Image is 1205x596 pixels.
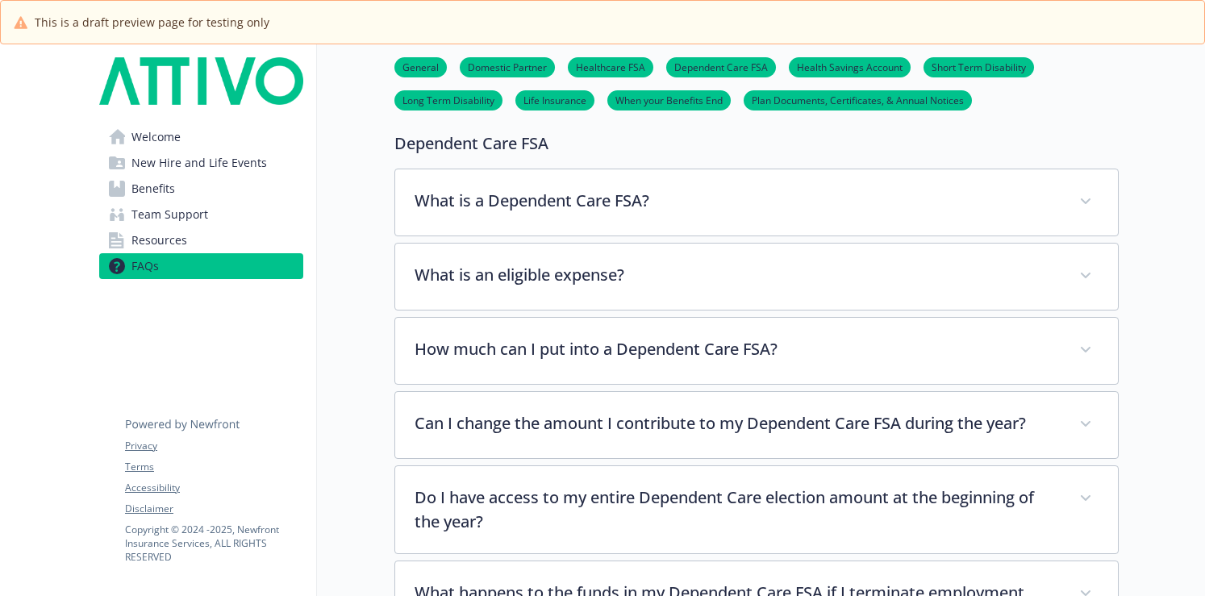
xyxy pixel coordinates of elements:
[666,59,776,74] a: Dependent Care FSA
[99,176,303,202] a: Benefits
[395,169,1118,235] div: What is a Dependent Care FSA?
[415,411,1060,436] p: Can I change the amount I contribute to my Dependent Care FSA during the year?
[35,14,269,31] span: This is a draft preview page for testing only
[131,124,181,150] span: Welcome
[99,202,303,227] a: Team Support
[99,227,303,253] a: Resources
[744,92,972,107] a: Plan Documents, Certificates, & Annual Notices
[568,59,653,74] a: Healthcare FSA
[394,92,502,107] a: Long Term Disability
[131,176,175,202] span: Benefits
[395,392,1118,458] div: Can I change the amount I contribute to my Dependent Care FSA during the year?
[460,59,555,74] a: Domestic Partner
[131,227,187,253] span: Resources
[131,202,208,227] span: Team Support
[125,523,302,564] p: Copyright © 2024 - 2025 , Newfront Insurance Services, ALL RIGHTS RESERVED
[415,189,1060,213] p: What is a Dependent Care FSA?
[415,263,1060,287] p: What is an eligible expense?
[99,124,303,150] a: Welcome
[99,253,303,279] a: FAQs
[99,150,303,176] a: New Hire and Life Events
[395,466,1118,553] div: Do I have access to my entire Dependent Care election amount at the beginning of the year?
[125,481,302,495] a: Accessibility
[394,59,447,74] a: General
[789,59,911,74] a: Health Savings Account
[395,244,1118,310] div: What is an eligible expense?
[125,439,302,453] a: Privacy
[415,486,1060,534] p: Do I have access to my entire Dependent Care election amount at the beginning of the year?
[125,460,302,474] a: Terms
[607,92,731,107] a: When your Benefits End
[131,150,267,176] span: New Hire and Life Events
[125,502,302,516] a: Disclaimer
[515,92,594,107] a: Life Insurance
[395,318,1118,384] div: How much can I put into a Dependent Care FSA?
[394,131,1119,156] p: Dependent Care FSA
[131,253,159,279] span: FAQs
[415,337,1060,361] p: How much can I put into a Dependent Care FSA?
[924,59,1034,74] a: Short Term Disability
